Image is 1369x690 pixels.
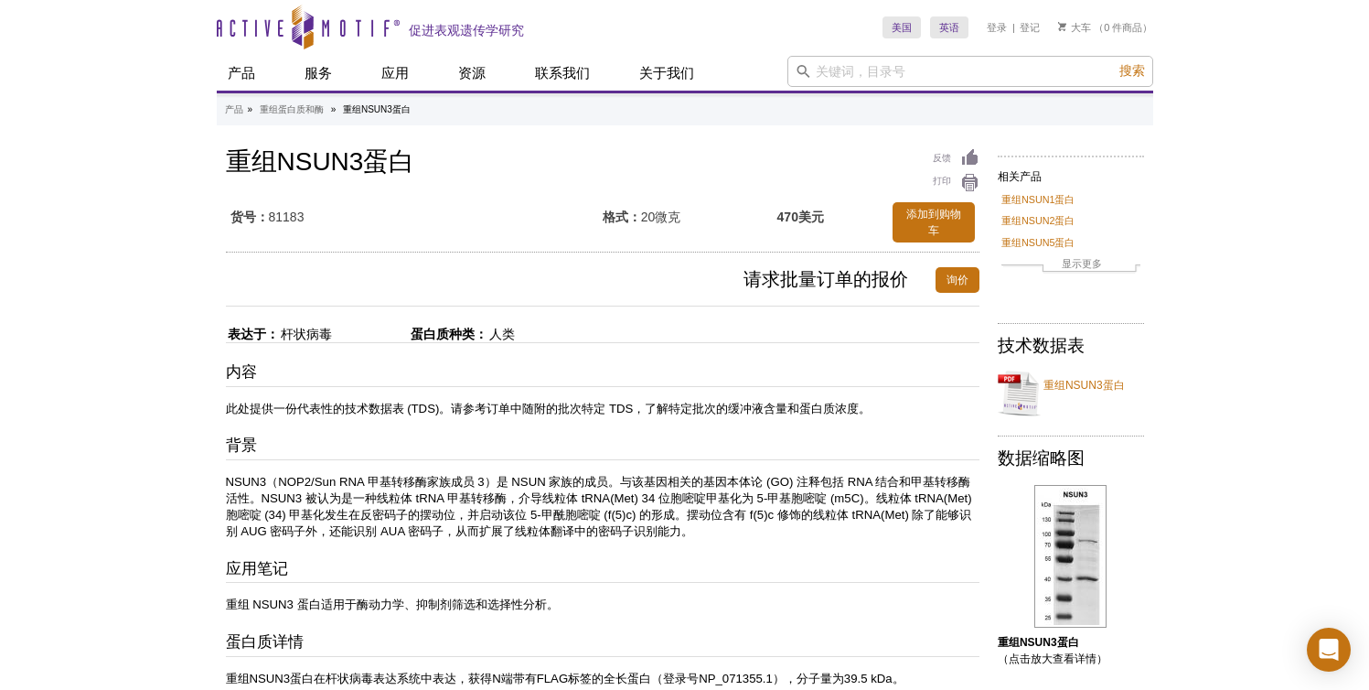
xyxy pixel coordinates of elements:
font: 联系我们 [535,65,590,81]
a: 登录 [987,21,1007,34]
font: 重组NSUN3蛋白 [1043,379,1125,392]
font: 相关产品 [998,170,1042,183]
font: 81183 [269,210,305,224]
font: 重组NSUN3蛋白 [998,636,1079,649]
a: 重组NSUN2蛋白 [1001,212,1075,229]
font: 重组NSUN3蛋白 [226,147,415,176]
div: 打开 Intercom Messenger [1307,628,1351,672]
font: 数据缩略图 [998,448,1085,468]
a: 重组NSUN5蛋白 [1001,234,1075,251]
font: 货号： [230,210,269,224]
font: 登录 [987,22,1007,33]
font: 技术数据表 [998,336,1085,355]
font: 应用笔记 [226,560,288,577]
font: 20微克 [641,210,681,224]
a: 应用 [370,56,420,91]
font: 添加到购物车 [906,208,961,237]
font: 登记 [1020,22,1040,33]
a: 显示更多 [1001,255,1140,276]
font: 杆状病毒 [281,327,332,341]
font: » [248,104,253,114]
font: 重组NSUN1蛋白 [1001,194,1075,205]
a: 重组蛋白质和酶 [260,102,324,118]
a: 产品 [217,56,266,91]
font: 重组 NSUN3 蛋白适用于酶动力学、抑制剂筛选和选择性分析。 [226,598,559,611]
font: 内容 [226,363,257,381]
font: 应用 [381,65,409,81]
font: 服务 [305,65,332,81]
font: 格式： [603,210,641,224]
font: 英语 [939,22,959,33]
a: 询价 [936,267,979,293]
font: 重组蛋白质和酶 [260,104,324,114]
font: 人类 [489,327,515,341]
font: （0 件商品） [1094,22,1152,33]
a: 关于我们 [628,56,705,91]
font: 蛋白质种类： [411,327,487,341]
font: 反馈 [933,153,951,163]
a: 反馈 [933,148,979,168]
a: 大车 [1058,21,1091,34]
font: NSUN3（NOP2/Sun RNA 甲基转移酶家族成员 3）是 NSUN 家族的成员。与该基因相关的基因本体论 (GO) 注释包括 RNA 结合和甲基转移酶活性。NSUN3 被认为是一种线粒体... [226,475,972,538]
a: 打印 [933,173,979,193]
font: 打印 [933,176,951,186]
font: 背景 [226,437,257,454]
font: | [1012,22,1015,33]
a: 重组NSUN3蛋白 [998,366,1144,421]
font: 大车 [1071,22,1091,33]
font: 资源 [458,65,486,81]
font: 促进表观遗传学研究 [409,23,524,38]
font: 关于我们 [639,65,694,81]
a: 重组NSUN1蛋白 [1001,191,1075,208]
font: 产品 [225,104,243,114]
font: 搜索 [1119,63,1145,78]
font: 美国 [892,22,912,33]
button: 搜索 [1114,62,1150,81]
a: 联系我们 [524,56,601,91]
font: 重组NSUN3蛋白 [343,104,411,114]
font: 询价 [947,274,968,286]
font: » [331,104,337,114]
font: 蛋白质详情 [226,633,304,651]
font: 此处提供一份代表性的技术数据表 (TDS)。请参考订单中随附的批次特定 TDS，了解特定批次的缓冲液含量和蛋白质浓度。 [226,402,872,415]
font: 显示更多 [1062,258,1102,269]
a: 添加到购物车 [893,202,975,243]
font: （点击放大查看详情） [998,652,1107,665]
a: 登记 [1020,21,1040,34]
a: 产品 [225,102,243,118]
font: 重组NSUN3蛋白在杆状病毒表达系统中表达，获得N端带有FLAG标签的全长蛋白（登录号NP_071355.1），分子量为39.5 kDa。 [226,672,904,685]
input: 关键词，目录号 [787,56,1153,87]
img: 重组NSUN3蛋白 [1034,485,1107,628]
font: 表达于： [228,327,279,341]
font: 重组NSUN2蛋白 [1001,215,1075,226]
font: 470美元 [777,210,824,224]
font: 重组NSUN5蛋白 [1001,237,1075,248]
a: 服务 [294,56,343,91]
font: 产品 [228,65,255,81]
font: 请求批量订单的报价 [743,269,908,289]
img: 您的购物车 [1058,22,1066,31]
a: 资源 [447,56,497,91]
